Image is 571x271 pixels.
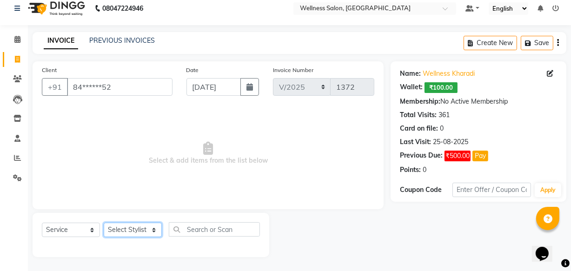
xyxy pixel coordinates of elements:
[423,165,426,175] div: 0
[400,97,440,106] div: Membership:
[521,36,553,50] button: Save
[438,110,450,120] div: 361
[400,185,452,195] div: Coupon Code
[472,151,488,161] button: Pay
[440,124,444,133] div: 0
[464,36,517,50] button: Create New
[400,69,421,79] div: Name:
[433,137,468,147] div: 25-08-2025
[423,69,475,79] a: Wellness Kharadi
[44,33,78,49] a: INVOICE
[532,234,562,262] iframe: chat widget
[42,66,57,74] label: Client
[400,124,438,133] div: Card on file:
[67,78,173,96] input: Search by Name/Mobile/Email/Code
[169,222,260,237] input: Search or Scan
[42,78,68,96] button: +91
[425,82,458,93] span: ₹100.00
[400,151,443,161] div: Previous Due:
[400,165,421,175] div: Points:
[186,66,199,74] label: Date
[400,97,557,106] div: No Active Membership
[89,36,155,45] a: PREVIOUS INVOICES
[400,137,431,147] div: Last Visit:
[42,107,374,200] span: Select & add items from the list below
[535,183,561,197] button: Apply
[273,66,313,74] label: Invoice Number
[445,151,471,161] span: ₹500.00
[400,82,423,93] div: Wallet:
[452,183,531,197] input: Enter Offer / Coupon Code
[400,110,437,120] div: Total Visits:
